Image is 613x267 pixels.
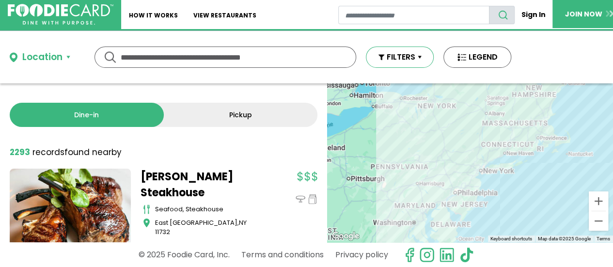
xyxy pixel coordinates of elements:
[10,146,30,158] strong: 2293
[330,230,362,242] a: Open this area in Google Maps (opens a new window)
[538,236,591,241] span: Map data ©2025 Google
[164,103,318,127] a: Pickup
[443,47,511,68] button: LEGEND
[338,6,489,24] input: restaurant search
[155,204,262,214] div: seafood, steakhouse
[239,218,247,227] span: NY
[241,246,324,263] a: Terms and conditions
[32,146,64,158] span: records
[489,6,515,24] button: search
[330,230,362,242] img: Google
[10,146,122,159] div: found nearby
[459,247,474,263] img: tiktok.svg
[589,191,608,211] button: Zoom in
[589,211,608,231] button: Zoom out
[439,247,455,263] img: linkedin.svg
[402,247,417,263] svg: check us out on facebook
[155,218,237,227] span: East [GEOGRAPHIC_DATA]
[141,169,262,201] a: [PERSON_NAME] Steakhouse
[490,236,532,242] button: Keyboard shortcuts
[515,6,552,24] a: Sign In
[155,227,170,236] span: 11732
[366,47,434,68] button: FILTERS
[139,246,230,263] p: © 2025 Foodie Card, Inc.
[10,103,164,127] a: Dine-in
[141,241,262,251] div: seafood, steakhouse
[296,194,305,204] img: dinein_icon.svg
[10,50,70,64] button: Location
[143,204,150,214] img: cutlery_icon.svg
[335,246,388,263] a: Privacy policy
[22,50,63,64] div: Location
[597,236,610,241] a: Terms
[155,218,262,237] div: ,
[8,4,113,25] img: FoodieCard; Eat, Drink, Save, Donate
[308,194,317,204] img: pickup_icon.svg
[143,218,150,228] img: map_icon.svg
